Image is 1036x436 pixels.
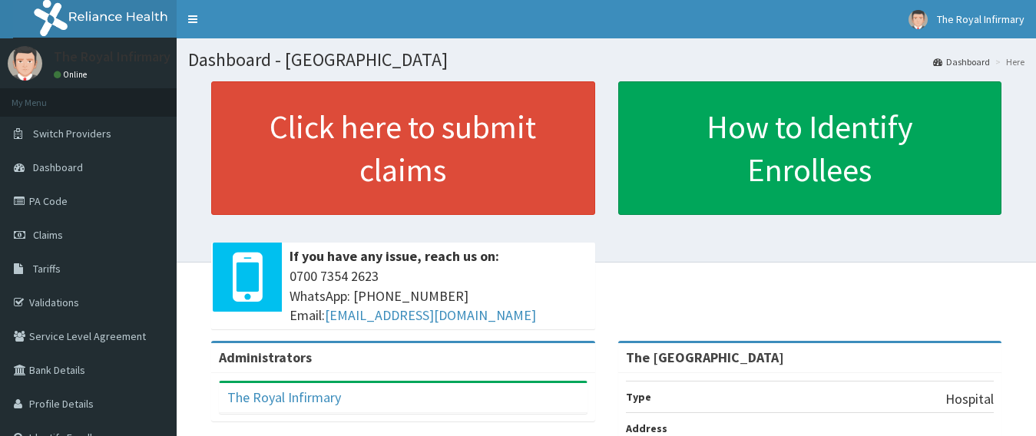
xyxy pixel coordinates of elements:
[227,388,341,406] a: The Royal Infirmary
[33,127,111,140] span: Switch Providers
[33,160,83,174] span: Dashboard
[33,262,61,276] span: Tariffs
[618,81,1002,215] a: How to Identify Enrollees
[219,348,312,366] b: Administrators
[933,55,990,68] a: Dashboard
[909,10,928,29] img: User Image
[211,81,595,215] a: Click here to submit claims
[188,50,1024,70] h1: Dashboard - [GEOGRAPHIC_DATA]
[626,390,651,404] b: Type
[937,12,1024,26] span: The Royal Infirmary
[626,348,784,366] strong: The [GEOGRAPHIC_DATA]
[290,266,588,325] span: 0700 7354 2623 WhatsApp: [PHONE_NUMBER] Email:
[54,50,170,64] p: The Royal Infirmary
[8,46,42,81] img: User Image
[626,421,667,435] b: Address
[33,228,63,242] span: Claims
[54,69,91,80] a: Online
[325,306,536,324] a: [EMAIL_ADDRESS][DOMAIN_NAME]
[991,55,1024,68] li: Here
[290,247,499,265] b: If you have any issue, reach us on:
[945,389,994,409] p: Hospital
